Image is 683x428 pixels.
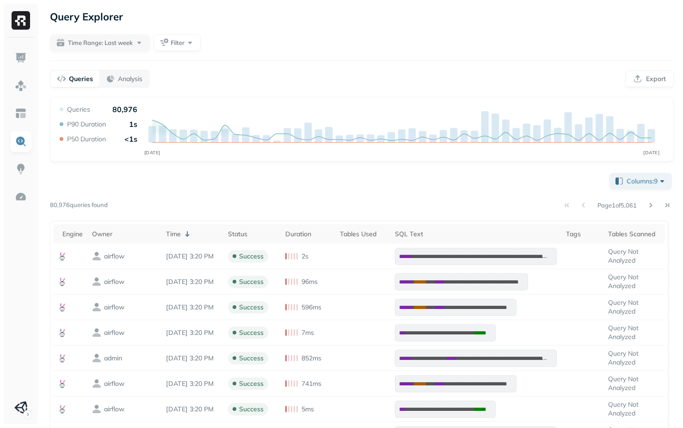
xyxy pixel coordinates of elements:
p: success [239,303,264,312]
p: 7ms [302,328,314,337]
p: success [239,277,264,286]
p: Sep 18, 2025 3:20 PM [166,354,219,363]
p: admin [104,354,122,363]
p: Queries [69,75,93,83]
p: Query Not Analyzed [608,400,660,418]
p: 596ms [302,303,321,312]
p: 5ms [302,405,314,414]
p: 80,976 queries found [50,201,108,210]
p: success [239,252,264,261]
p: Sep 18, 2025 3:20 PM [166,405,219,414]
p: Sep 18, 2025 3:20 PM [166,328,219,337]
img: Unity [14,401,27,414]
div: Engine [62,230,83,239]
img: Asset Explorer [15,107,27,120]
p: Sep 18, 2025 3:20 PM [166,277,219,286]
span: Filter [171,38,185,47]
p: <1s [124,134,137,144]
p: 96ms [302,277,318,286]
span: Columns: 9 [627,176,667,186]
p: success [239,405,264,414]
p: Query Not Analyzed [608,273,660,290]
div: Owner [92,230,157,239]
p: airflow [104,277,124,286]
p: Query Not Analyzed [608,247,660,265]
span: Time Range: Last week [68,38,133,47]
p: Sep 18, 2025 3:20 PM [166,379,219,388]
p: P50 Duration [67,135,106,144]
img: Assets [15,80,27,92]
p: success [239,379,264,388]
p: Query Not Analyzed [608,324,660,341]
div: Tables Scanned [608,230,660,239]
img: Dashboard [15,52,27,64]
img: Ryft [12,11,30,30]
div: Time [166,228,219,239]
p: Queries [67,105,90,114]
tspan: [DATE] [144,150,160,156]
div: Tables Used [340,230,386,239]
img: Optimization [15,191,27,203]
p: Sep 18, 2025 3:20 PM [166,252,219,261]
p: Query Not Analyzed [608,349,660,367]
p: success [239,354,264,363]
p: Query Not Analyzed [608,375,660,392]
img: Query Explorer [15,135,27,147]
p: airflow [104,379,124,388]
div: Tags [566,230,599,239]
button: Filter [154,34,201,51]
div: SQL Text [395,230,557,239]
p: Page 1 of 5,061 [597,201,637,209]
p: success [239,328,264,337]
tspan: [DATE] [643,150,659,156]
div: Status [228,230,276,239]
p: 741ms [302,379,321,388]
p: Sep 18, 2025 3:20 PM [166,303,219,312]
button: Time Range: Last week [50,34,150,51]
p: Query Not Analyzed [608,298,660,316]
p: Analysis [118,75,142,83]
p: 1s [129,120,137,129]
button: Export [625,70,674,87]
p: 2s [302,252,308,261]
p: 80,976 [112,105,137,114]
p: P90 Duration [67,120,106,129]
img: Insights [15,163,27,175]
p: Query Explorer [50,8,123,25]
button: Columns:9 [609,173,672,189]
p: airflow [104,303,124,312]
div: Duration [285,230,331,239]
p: 852ms [302,354,321,363]
p: airflow [104,252,124,261]
p: airflow [104,328,124,337]
p: airflow [104,405,124,414]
